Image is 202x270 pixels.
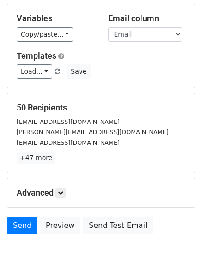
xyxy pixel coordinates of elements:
[17,51,56,61] a: Templates
[156,226,202,270] div: Widget de chat
[17,64,52,79] a: Load...
[17,103,185,113] h5: 50 Recipients
[17,188,185,198] h5: Advanced
[156,226,202,270] iframe: Chat Widget
[17,139,120,146] small: [EMAIL_ADDRESS][DOMAIN_NAME]
[17,118,120,125] small: [EMAIL_ADDRESS][DOMAIN_NAME]
[83,217,153,234] a: Send Test Email
[17,27,73,42] a: Copy/paste...
[17,152,55,164] a: +47 more
[17,129,169,135] small: [PERSON_NAME][EMAIL_ADDRESS][DOMAIN_NAME]
[67,64,91,79] button: Save
[40,217,80,234] a: Preview
[17,13,94,24] h5: Variables
[7,217,37,234] a: Send
[108,13,186,24] h5: Email column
